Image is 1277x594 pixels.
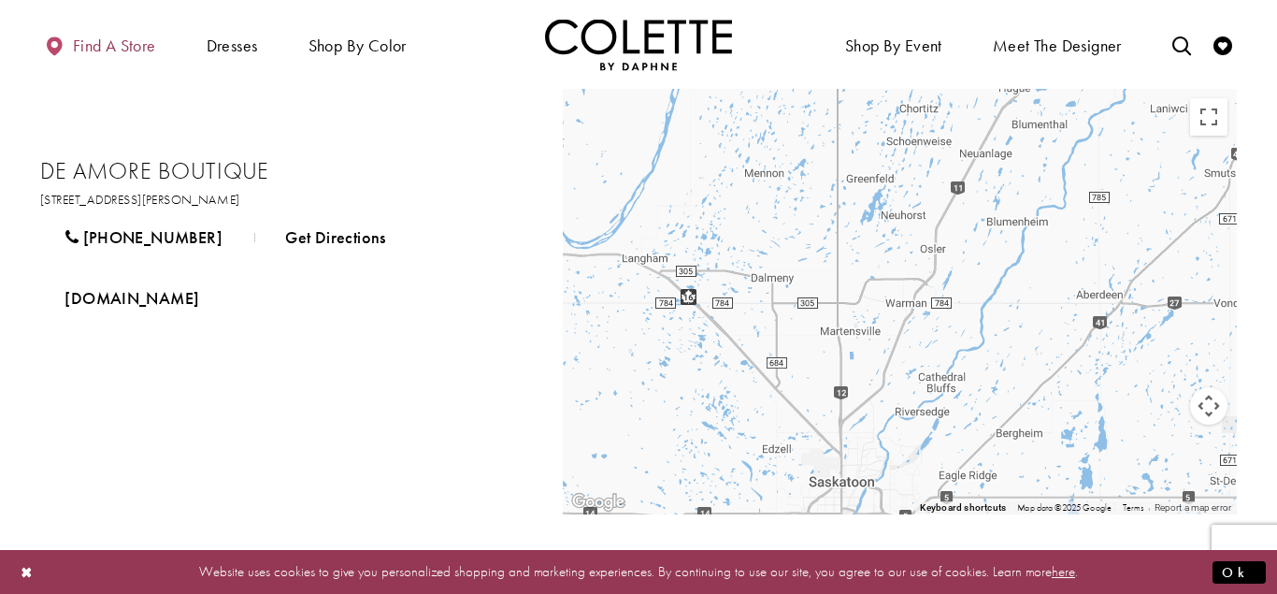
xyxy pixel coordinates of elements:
span: Map data ©2025 Google [1017,501,1112,514]
span: Get Directions [285,226,385,248]
span: Shop By Event [840,19,947,70]
a: here [1052,562,1075,581]
button: Keyboard shortcuts [920,501,1006,514]
h2: De Amore Boutique [40,157,526,185]
span: Dresses [202,19,263,70]
span: Find a store [73,36,156,55]
a: Find a store [40,19,160,70]
button: Submit Dialog [1212,560,1266,584]
a: Meet the designer [988,19,1126,70]
a: Get Directions [261,214,410,261]
a: Check Wishlist [1209,19,1237,70]
img: Colette by Daphne [545,19,732,70]
a: Visit Home Page [545,19,732,70]
p: Website uses cookies to give you personalized shopping and marketing experiences. By continuing t... [135,559,1142,585]
a: Opens in new tab [40,275,223,322]
button: Close Dialog [11,556,43,588]
span: Meet the designer [993,36,1122,55]
button: Map camera controls [1190,387,1227,425]
span: Shop by color [308,36,407,55]
a: [PHONE_NUMBER] [40,214,247,261]
img: Google [567,490,629,514]
a: Open this area in Google Maps (opens a new window) [567,490,629,514]
a: Terms (opens in new tab) [1123,501,1143,514]
a: Opens in new tab [40,191,240,208]
a: Toggle search [1168,19,1196,70]
a: Report a map error [1155,502,1231,513]
span: [STREET_ADDRESS][PERSON_NAME] [40,191,240,208]
span: Shop by color [304,19,411,70]
div: De Amore Boutique [888,280,911,302]
button: Toggle fullscreen view [1190,98,1227,136]
span: Dresses [207,36,258,55]
div: Map with Store locations [563,89,1237,514]
span: [DOMAIN_NAME] [65,287,199,309]
span: [PHONE_NUMBER] [83,226,222,248]
span: Shop By Event [845,36,942,55]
